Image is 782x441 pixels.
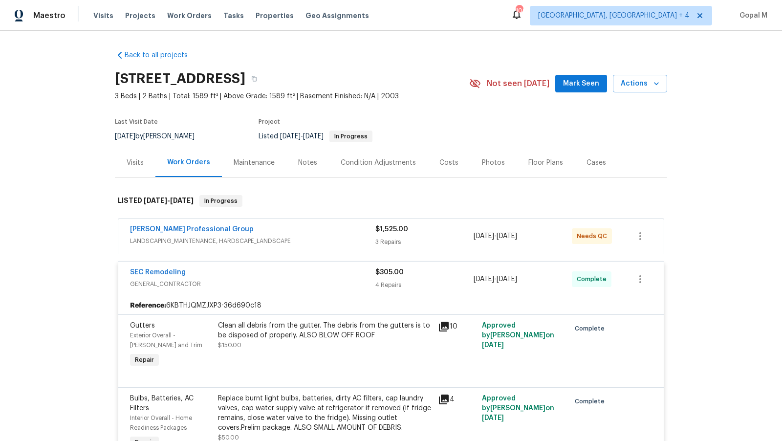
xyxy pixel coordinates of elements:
[200,196,241,206] span: In Progress
[115,185,667,217] div: LISTED [DATE]-[DATE]In Progress
[115,119,158,125] span: Last Visit Date
[125,11,155,21] span: Projects
[130,415,192,431] span: Interior Overall - Home Readiness Packages
[93,11,113,21] span: Visits
[482,415,504,421] span: [DATE]
[736,11,767,21] span: Gopal M
[621,78,659,90] span: Actions
[130,301,166,310] b: Reference:
[130,226,254,233] a: [PERSON_NAME] Professional Group
[303,133,324,140] span: [DATE]
[375,280,474,290] div: 4 Repairs
[131,355,158,365] span: Repair
[144,197,194,204] span: -
[245,70,263,88] button: Copy Address
[115,50,209,60] a: Back to all projects
[474,231,517,241] span: -
[516,6,522,16] div: 100
[474,233,494,240] span: [DATE]
[170,197,194,204] span: [DATE]
[118,297,664,314] div: 6KBTHJQMZJXP3-36d690c18
[575,324,608,333] span: Complete
[305,11,369,21] span: Geo Assignments
[259,133,372,140] span: Listed
[130,332,202,348] span: Exterior Overall - [PERSON_NAME] and Trim
[438,321,476,332] div: 10
[497,233,517,240] span: [DATE]
[577,274,610,284] span: Complete
[341,158,416,168] div: Condition Adjustments
[555,75,607,93] button: Mark Seen
[482,342,504,349] span: [DATE]
[130,395,194,412] span: Bulbs, Batteries, AC Filters
[167,11,212,21] span: Work Orders
[528,158,563,168] div: Floor Plans
[613,75,667,93] button: Actions
[259,119,280,125] span: Project
[115,133,135,140] span: [DATE]
[474,274,517,284] span: -
[563,78,599,90] span: Mark Seen
[115,91,469,101] span: 3 Beds | 2 Baths | Total: 1589 ft² | Above Grade: 1589 ft² | Basement Finished: N/A | 2003
[474,276,494,283] span: [DATE]
[218,435,239,441] span: $50.00
[575,397,608,406] span: Complete
[439,158,458,168] div: Costs
[482,395,554,421] span: Approved by [PERSON_NAME] on
[280,133,324,140] span: -
[115,74,245,84] h2: [STREET_ADDRESS]
[130,322,155,329] span: Gutters
[223,12,244,19] span: Tasks
[586,158,606,168] div: Cases
[375,269,404,276] span: $305.00
[330,133,371,139] span: In Progress
[256,11,294,21] span: Properties
[538,11,690,21] span: [GEOGRAPHIC_DATA], [GEOGRAPHIC_DATA] + 4
[127,158,144,168] div: Visits
[218,394,432,433] div: Replace burnt light bulbs, batteries, dirty AC filters, cap laundry valves, cap water supply valv...
[497,276,517,283] span: [DATE]
[115,131,206,142] div: by [PERSON_NAME]
[482,158,505,168] div: Photos
[482,322,554,349] span: Approved by [PERSON_NAME] on
[218,321,432,340] div: Clean all debris from the gutter. The debris from the gutters is to be disposed of properly. ALSO...
[298,158,317,168] div: Notes
[487,79,549,88] span: Not seen [DATE]
[130,269,186,276] a: SEC Remodeling
[234,158,275,168] div: Maintenance
[130,279,375,289] span: GENERAL_CONTRACTOR
[375,237,474,247] div: 3 Repairs
[438,394,476,405] div: 4
[144,197,167,204] span: [DATE]
[375,226,408,233] span: $1,525.00
[577,231,611,241] span: Needs QC
[118,195,194,207] h6: LISTED
[167,157,210,167] div: Work Orders
[280,133,301,140] span: [DATE]
[130,236,375,246] span: LANDSCAPING_MAINTENANCE, HARDSCAPE_LANDSCAPE
[218,342,241,348] span: $150.00
[33,11,65,21] span: Maestro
